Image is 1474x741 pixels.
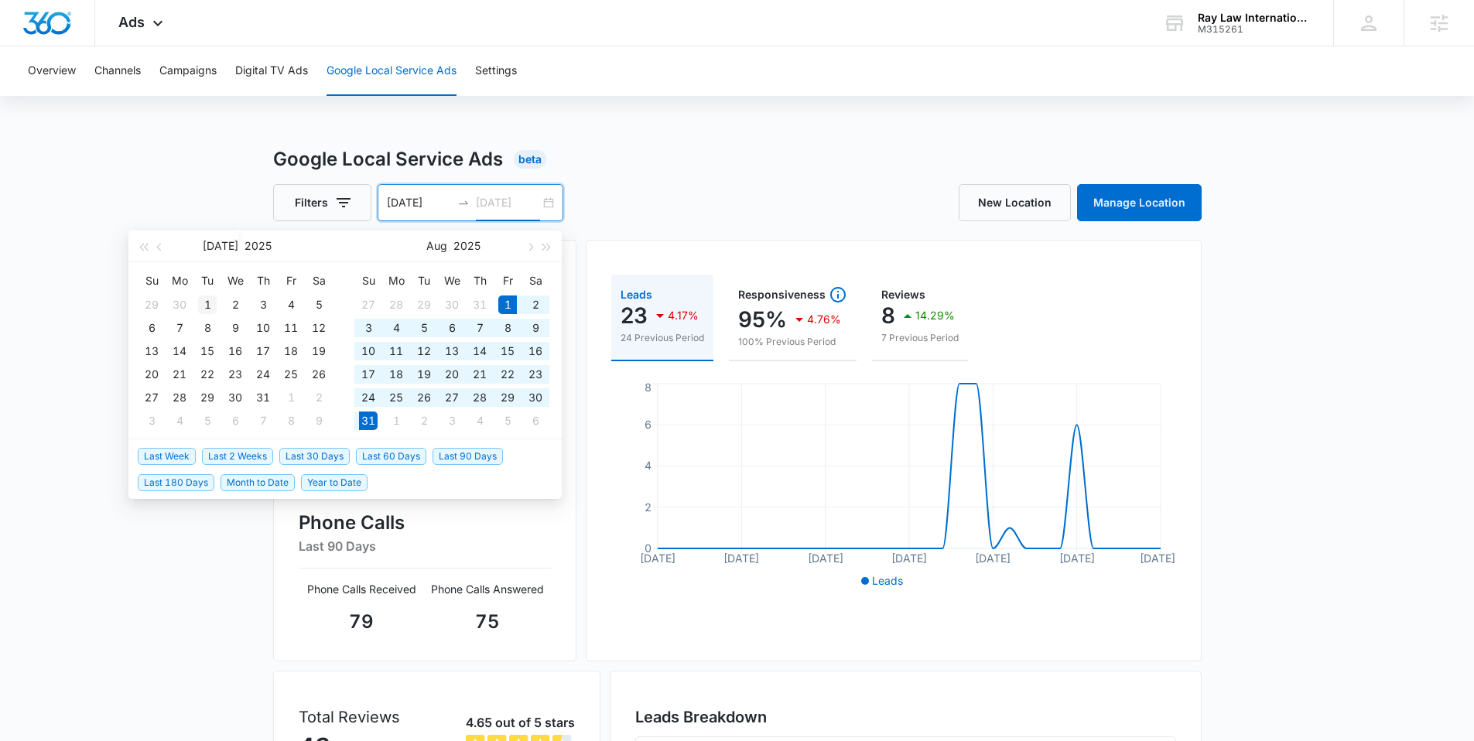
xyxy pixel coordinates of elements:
[881,331,959,345] p: 7 Previous Period
[410,316,438,340] td: 2025-08-05
[356,448,426,465] span: Last 60 Days
[226,411,245,430] div: 6
[254,365,272,384] div: 24
[359,365,378,384] div: 17
[138,409,166,432] td: 2025-08-03
[466,713,575,732] p: 4.65 out of 5 stars
[382,316,410,340] td: 2025-08-04
[245,230,272,261] button: 2025
[522,316,549,340] td: 2025-08-09
[410,386,438,409] td: 2025-08-26
[382,363,410,386] td: 2025-08-18
[221,363,249,386] td: 2025-07-23
[387,342,405,360] div: 11
[522,340,549,363] td: 2025-08-16
[498,365,517,384] div: 22
[354,316,382,340] td: 2025-08-03
[193,386,221,409] td: 2025-07-29
[277,409,305,432] td: 2025-08-08
[443,388,461,407] div: 27
[282,295,300,314] div: 4
[470,319,489,337] div: 7
[738,307,787,332] p: 95%
[438,316,466,340] td: 2025-08-06
[498,388,517,407] div: 29
[198,295,217,314] div: 1
[226,365,245,384] div: 23
[299,608,425,636] p: 79
[498,342,517,360] div: 15
[249,386,277,409] td: 2025-07-31
[310,342,328,360] div: 19
[305,363,333,386] td: 2025-07-26
[457,196,470,209] span: swap-right
[359,319,378,337] div: 3
[170,295,189,314] div: 30
[305,386,333,409] td: 2025-08-02
[138,268,166,293] th: Su
[387,319,405,337] div: 4
[277,363,305,386] td: 2025-07-25
[235,46,308,96] button: Digital TV Ads
[170,319,189,337] div: 7
[470,365,489,384] div: 21
[221,386,249,409] td: 2025-07-30
[382,340,410,363] td: 2025-08-11
[640,551,675,565] tspan: [DATE]
[118,14,145,30] span: Ads
[807,551,843,565] tspan: [DATE]
[359,411,378,430] div: 31
[668,310,699,321] p: 4.17%
[249,363,277,386] td: 2025-07-24
[249,268,277,293] th: Th
[166,340,193,363] td: 2025-07-14
[438,409,466,432] td: 2025-09-03
[221,316,249,340] td: 2025-07-09
[466,363,494,386] td: 2025-08-21
[387,411,405,430] div: 1
[277,340,305,363] td: 2025-07-18
[193,293,221,316] td: 2025-07-01
[354,268,382,293] th: Su
[387,365,405,384] div: 18
[282,319,300,337] div: 11
[221,268,249,293] th: We
[1139,551,1175,565] tspan: [DATE]
[382,386,410,409] td: 2025-08-25
[28,46,76,96] button: Overview
[226,295,245,314] div: 2
[494,316,522,340] td: 2025-08-08
[198,319,217,337] div: 8
[198,342,217,360] div: 15
[273,145,503,173] h1: Google Local Service Ads
[193,363,221,386] td: 2025-07-22
[457,196,470,209] span: to
[138,386,166,409] td: 2025-07-27
[438,386,466,409] td: 2025-08-27
[426,230,447,261] button: Aug
[170,411,189,430] div: 4
[443,411,461,430] div: 3
[975,551,1011,565] tspan: [DATE]
[645,418,652,431] tspan: 6
[438,363,466,386] td: 2025-08-20
[138,448,196,465] span: Last Week
[438,340,466,363] td: 2025-08-13
[159,46,217,96] button: Campaigns
[466,386,494,409] td: 2025-08-28
[382,268,410,293] th: Mo
[498,411,517,430] div: 5
[42,90,54,102] img: tab_domain_overview_orange.svg
[443,319,461,337] div: 6
[221,409,249,432] td: 2025-08-06
[221,340,249,363] td: 2025-07-16
[466,409,494,432] td: 2025-09-04
[226,342,245,360] div: 16
[277,293,305,316] td: 2025-07-04
[43,25,76,37] div: v 4.0.25
[443,295,461,314] div: 30
[142,365,161,384] div: 20
[354,386,382,409] td: 2025-08-24
[170,388,189,407] div: 28
[645,381,652,394] tspan: 8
